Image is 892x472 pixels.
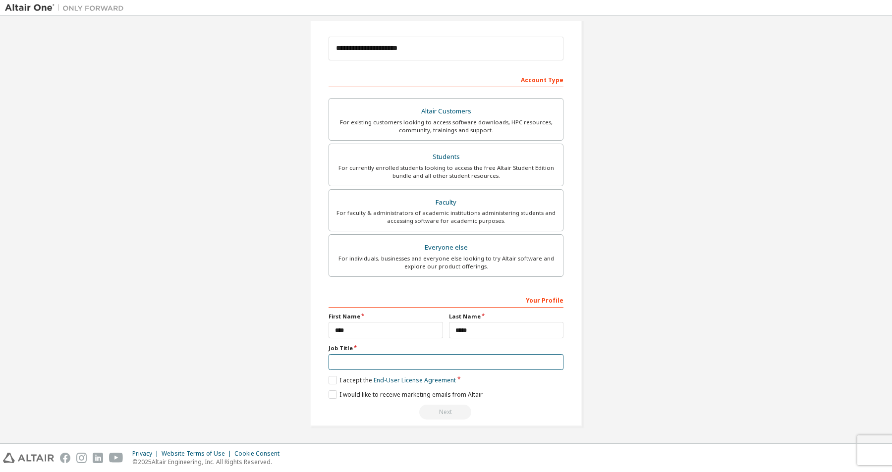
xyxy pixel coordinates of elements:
div: Altair Customers [335,105,557,118]
div: Cookie Consent [234,450,285,458]
div: Your Profile [329,292,563,308]
div: For faculty & administrators of academic institutions administering students and accessing softwa... [335,209,557,225]
div: Privacy [132,450,162,458]
div: Students [335,150,557,164]
img: youtube.svg [109,453,123,463]
div: For currently enrolled students looking to access the free Altair Student Edition bundle and all ... [335,164,557,180]
label: First Name [329,313,443,320]
img: instagram.svg [76,453,87,463]
img: Altair One [5,3,129,13]
p: © 2025 Altair Engineering, Inc. All Rights Reserved. [132,458,285,466]
img: facebook.svg [60,453,70,463]
div: Read and acccept EULA to continue [329,405,563,420]
div: For existing customers looking to access software downloads, HPC resources, community, trainings ... [335,118,557,134]
div: Website Terms of Use [162,450,234,458]
div: Faculty [335,196,557,210]
label: I would like to receive marketing emails from Altair [329,390,483,399]
label: Last Name [449,313,563,320]
img: altair_logo.svg [3,453,54,463]
div: For individuals, businesses and everyone else looking to try Altair software and explore our prod... [335,255,557,270]
div: Everyone else [335,241,557,255]
label: Job Title [329,344,563,352]
a: End-User License Agreement [374,376,456,384]
img: linkedin.svg [93,453,103,463]
label: I accept the [329,376,456,384]
div: Account Type [329,71,563,87]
